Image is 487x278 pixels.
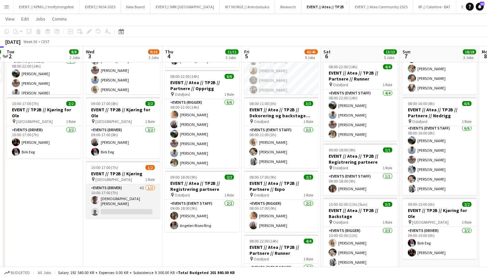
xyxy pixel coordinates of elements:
[383,64,392,69] span: 4/4
[22,39,38,44] span: Week 36
[244,97,318,168] app-job-card: 08:00-11:00 (3h)3/3EVENT // Atea // TP2B // Dekorering og backstage oppsett Oslofjord1 RoleEvents...
[329,64,357,69] span: 08:00-22:00 (14h)
[224,92,234,97] span: 1 Role
[7,126,81,158] app-card-role: Events (Driver)2/210:00-17:00 (7h)[PERSON_NAME]Birk Eeg
[333,165,348,170] span: Oslofjord
[403,207,477,219] h3: EVENT // TP2B // Kjøring for Ole
[244,171,318,232] app-job-card: 08:00-17:00 (9h)2/2EVENT // Atea // TP2B // Partnere // Expo Oslofjord1 RoleEvents (Rigger)2/208:...
[91,165,118,170] span: 10:00-17:00 (7h)
[403,97,477,195] app-job-card: 08:00-16:00 (8h)6/6EVENT // Atea // TP2B // Partnere // Nedrigg Oslofjord1 RoleEvents (Event Staf...
[275,0,301,13] button: Research
[5,38,21,45] div: [DATE]
[7,107,81,119] h3: EVENT // TP2B // Kjøring for Ole
[226,55,238,60] div: 3 Jobs
[52,16,67,22] span: Comms
[175,92,190,97] span: Oslofjord
[383,82,392,87] span: 1 Role
[462,101,471,106] span: 6/6
[5,16,15,22] span: View
[303,193,313,197] span: 1 Role
[244,126,318,168] app-card-role: Events (Event Staff)3/308:00-11:00 (3h)[PERSON_NAME][PERSON_NAME][PERSON_NAME]
[66,119,76,124] span: 1 Role
[304,239,313,244] span: 4/4
[224,193,234,197] span: 1 Role
[165,200,239,232] app-card-role: Events (Event Staff)2/209:00-18:00 (9h)[PERSON_NAME]Angelen Riseo Ring
[323,49,331,55] span: Sat
[12,101,39,106] span: 10:00-17:00 (7h)
[86,161,160,218] app-job-card: 10:00-17:00 (7h)1/2EVENT // TP2B // Kjøring [GEOGRAPHIC_DATA]1 RoleEvents (Driver)4I1/210:00-17:0...
[225,175,234,180] span: 2/2
[91,101,118,106] span: 09:00-17:00 (8h)
[7,49,14,55] span: Tue
[480,2,484,6] span: 15
[323,227,398,269] app-card-role: Events (Rigger)3/315:00-02:00 (11h)[PERSON_NAME][PERSON_NAME][PERSON_NAME]
[254,256,269,261] span: Oslofjord
[145,101,155,106] span: 2/2
[95,177,132,182] span: [GEOGRAPHIC_DATA]
[148,49,159,54] span: 9/10
[121,0,150,13] button: New Board
[323,207,398,219] h3: EVENT // Atea // TP2B // Backstage
[249,239,278,244] span: 08:00-22:00 (14h)
[165,49,173,55] span: Thu
[303,256,313,261] span: 1 Role
[11,270,30,275] span: Budgeted
[145,177,155,182] span: 1 Role
[350,0,413,13] button: EVENT // Atea Community 2025
[165,70,239,168] div: 08:00-22:00 (14h)6/6EVENT // Atea // TP2B // Partnere // Opprigg Oslofjord1 RoleEvents (Rigger)6/...
[412,220,449,225] span: [GEOGRAPHIC_DATA]
[66,101,76,106] span: 2/2
[476,3,484,11] a: 15
[463,49,476,54] span: 18/18
[220,0,275,13] button: IKT NORGE // Arendalsuka
[329,147,355,152] span: 09:00-18:00 (9h)
[70,55,80,60] div: 2 Jobs
[145,119,155,124] span: 1 Role
[178,270,235,275] span: Total Budgeted 201 840.00 KR
[165,99,239,169] app-card-role: Events (Rigger)6/608:00-22:00 (14h)[PERSON_NAME][PERSON_NAME][PERSON_NAME][PERSON_NAME][PERSON_NA...
[254,193,269,197] span: Oslofjord
[69,49,79,54] span: 8/8
[403,198,477,259] div: 09:00-15:00 (6h)2/2EVENT // TP2B // Kjøring for Ole [GEOGRAPHIC_DATA]1 RoleEvents (Driver)2/209:0...
[249,175,276,180] span: 08:00-17:00 (9h)
[3,15,17,23] a: View
[408,101,435,106] span: 08:00-16:00 (8h)
[86,171,160,177] h3: EVENT // TP2B // Kjøring
[305,55,317,60] div: 9 Jobs
[36,270,52,275] span: All jobs
[3,269,31,276] button: Budgeted
[243,52,249,60] span: 5
[384,49,397,54] span: 13/13
[86,107,160,119] h3: EVENT // TP2B // Kjøring for Ole
[403,125,477,195] app-card-role: Events (Event Staff)6/608:00-16:00 (8h)[PERSON_NAME][PERSON_NAME][PERSON_NAME][PERSON_NAME][PERSO...
[7,97,81,158] app-job-card: 10:00-17:00 (7h)2/2EVENT // TP2B // Kjøring for Ole [GEOGRAPHIC_DATA]1 RoleEvents (Driver)2/210:0...
[80,0,121,13] button: EVENT// NOA 2025
[403,107,477,119] h3: EVENT // Atea // TP2B // Partnere // Nedrigg
[254,119,269,124] span: Oslofjord
[462,202,471,207] span: 2/2
[383,220,392,225] span: 1 Role
[383,202,392,207] span: 3/3
[49,15,70,23] a: Comms
[323,198,398,269] app-job-card: 15:00-02:00 (11h) (Sun)3/3EVENT // Atea // TP2B // Backstage Oslofjord1 RoleEvents (Rigger)3/315:...
[402,52,410,60] span: 7
[323,89,398,141] app-card-role: Events (Event Staff)4/408:00-22:00 (14h)[PERSON_NAME][PERSON_NAME][PERSON_NAME][PERSON_NAME]
[164,52,173,60] span: 4
[86,126,160,158] app-card-role: Events (Driver)2/209:00-17:00 (8h)[PERSON_NAME]Birk Eeg
[86,184,160,218] app-card-role: Events (Driver)4I1/210:00-17:00 (7h)[DEMOGRAPHIC_DATA][PERSON_NAME]
[244,49,249,55] span: Fri
[403,227,477,259] app-card-role: Events (Driver)2/209:00-15:00 (6h)Birk Eeg[PERSON_NAME]
[463,55,476,60] div: 3 Jobs
[403,49,410,55] span: Sun
[21,16,29,22] span: Edit
[383,147,392,152] span: 1/1
[323,143,398,195] app-job-card: 09:00-18:00 (9h)1/1EVENT // Atea // TP2B // Registrering partnere Oslofjord1 RoleEvents (Event St...
[323,60,398,141] app-job-card: 08:00-22:00 (14h)4/4EVENT // Atea // TP2B // Partnere // Runner Oslofjord1 RoleEvents (Event Staf...
[323,153,398,165] h3: EVENT // Atea // TP2B // Registrering partnere
[384,55,397,60] div: 5 Jobs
